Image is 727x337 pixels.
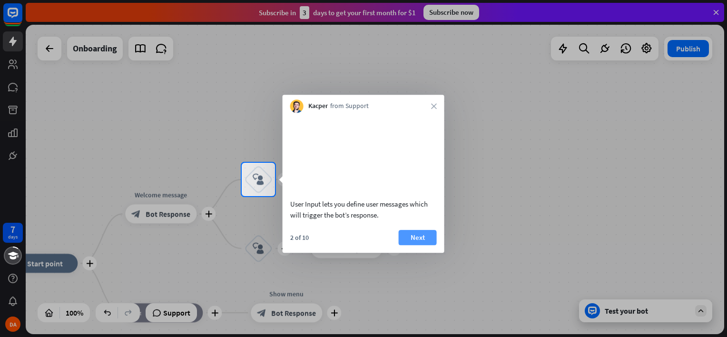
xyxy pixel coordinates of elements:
[399,230,437,245] button: Next
[8,4,36,32] button: Open LiveChat chat widget
[290,233,309,242] div: 2 of 10
[431,103,437,109] i: close
[308,101,328,111] span: Kacper
[253,174,264,185] i: block_user_input
[290,198,437,220] div: User Input lets you define user messages which will trigger the bot’s response.
[330,101,369,111] span: from Support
